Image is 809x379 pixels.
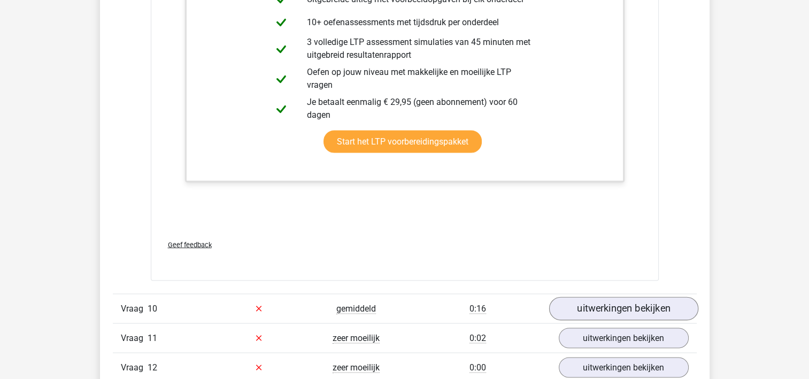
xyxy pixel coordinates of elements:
a: Start het LTP voorbereidingspakket [323,130,482,153]
a: uitwerkingen bekijken [549,297,698,320]
span: 0:00 [469,362,486,373]
span: 12 [148,362,157,372]
span: 0:16 [469,303,486,314]
span: Geef feedback [168,240,212,248]
span: zeer moeilijk [333,332,380,343]
span: Vraag [121,331,148,344]
span: 0:02 [469,332,486,343]
a: uitwerkingen bekijken [559,357,689,377]
span: gemiddeld [336,303,376,314]
span: 11 [148,332,157,343]
span: zeer moeilijk [333,362,380,373]
a: uitwerkingen bekijken [559,328,689,348]
span: 10 [148,303,157,313]
span: Vraag [121,361,148,374]
span: Vraag [121,302,148,315]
